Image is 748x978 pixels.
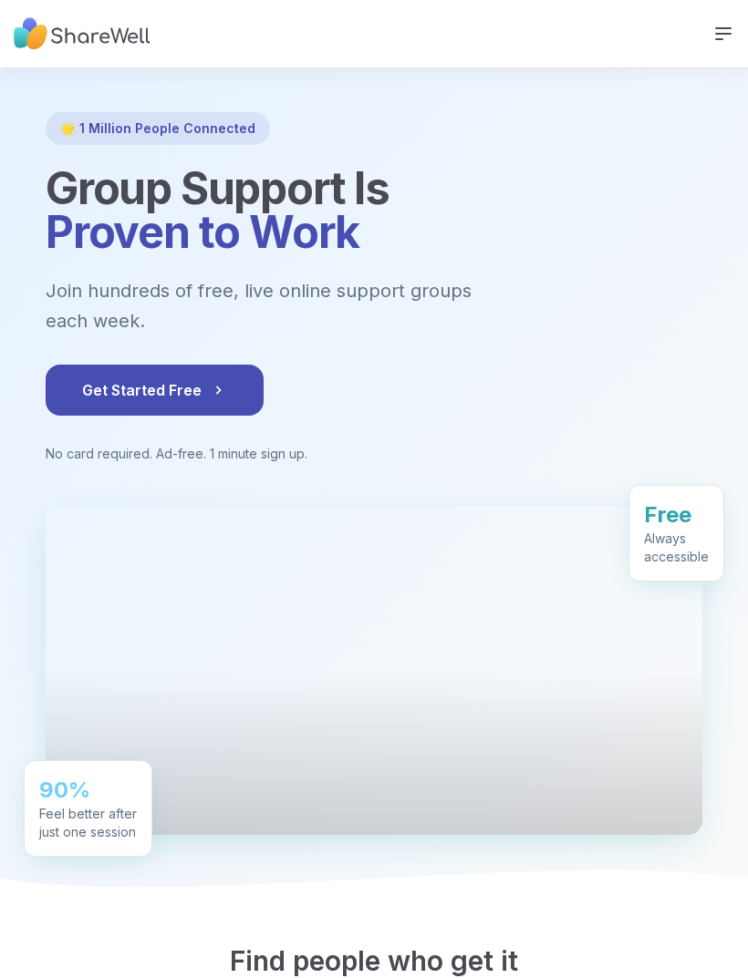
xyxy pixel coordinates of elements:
img: ShareWell Nav Logo [14,9,151,59]
p: No card required. Ad-free. 1 minute sign up. [46,445,702,463]
div: 90% [39,776,137,805]
span: Get Started Free [82,379,227,401]
h2: Find people who get it [46,944,702,977]
span: Proven to Work [46,205,359,259]
button: Get Started Free [46,365,264,416]
p: Join hundreds of free, live online support groups each week. [46,276,571,335]
div: Free [644,500,709,530]
h1: Group Support Is [46,167,702,254]
div: Always accessible [644,530,709,566]
div: 🌟 1 Million People Connected [46,112,270,145]
div: Feel better after just one session [39,805,137,841]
